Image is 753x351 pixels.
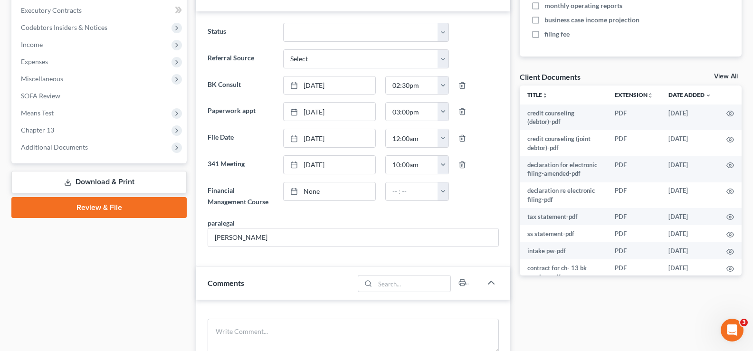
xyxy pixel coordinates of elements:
[21,23,107,31] span: Codebtors Insiders & Notices
[13,87,187,104] a: SOFA Review
[21,126,54,134] span: Chapter 13
[661,130,719,156] td: [DATE]
[386,76,438,95] input: -- : --
[13,2,187,19] a: Executory Contracts
[520,259,607,285] td: contract for ch- 13 bk services.pdf
[208,278,244,287] span: Comments
[386,103,438,121] input: -- : --
[661,225,719,242] td: [DATE]
[607,130,661,156] td: PDF
[740,319,748,326] span: 3
[21,40,43,48] span: Income
[21,143,88,151] span: Additional Documents
[661,208,719,225] td: [DATE]
[668,91,711,98] a: Date Added expand_more
[520,72,581,82] div: Client Documents
[520,225,607,242] td: ss statement-pdf
[607,208,661,225] td: PDF
[284,156,375,174] a: [DATE]
[203,76,278,95] label: BK Consult
[386,129,438,147] input: -- : --
[607,156,661,182] td: PDF
[21,57,48,66] span: Expenses
[520,130,607,156] td: credit counseling (joint debtor)-pdf
[544,29,570,39] span: filing fee
[607,225,661,242] td: PDF
[203,182,278,210] label: Financial Management Course
[661,104,719,131] td: [DATE]
[284,76,375,95] a: [DATE]
[375,275,451,292] input: Search...
[386,156,438,174] input: -- : --
[520,182,607,209] td: declaration re electronic filing-pdf
[520,242,607,259] td: intake pw-pdf
[203,49,278,68] label: Referral Source
[607,242,661,259] td: PDF
[661,259,719,285] td: [DATE]
[661,242,719,259] td: [DATE]
[542,93,548,98] i: unfold_more
[203,23,278,42] label: Status
[386,182,438,200] input: -- : --
[21,75,63,83] span: Miscellaneous
[21,109,54,117] span: Means Test
[607,104,661,131] td: PDF
[21,92,60,100] span: SOFA Review
[520,156,607,182] td: declaration for electronic filing-amended-pdf
[21,6,82,14] span: Executory Contracts
[705,93,711,98] i: expand_more
[520,104,607,131] td: credit counseling (debtor)-pdf
[544,15,639,25] span: business case income projection
[648,93,653,98] i: unfold_more
[527,91,548,98] a: Titleunfold_more
[714,73,738,80] a: View All
[284,182,375,200] a: None
[615,91,653,98] a: Extensionunfold_more
[520,208,607,225] td: tax statement-pdf
[721,319,743,342] iframe: Intercom live chat
[661,156,719,182] td: [DATE]
[208,228,498,247] input: --
[203,129,278,148] label: File Date
[11,197,187,218] a: Review & File
[284,129,375,147] a: [DATE]
[544,1,622,10] span: monthly operating reports
[607,182,661,209] td: PDF
[208,218,235,228] div: paralegal
[284,103,375,121] a: [DATE]
[661,182,719,209] td: [DATE]
[11,171,187,193] a: Download & Print
[607,259,661,285] td: PDF
[203,102,278,121] label: Paperwork appt
[203,155,278,174] label: 341 Meeting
